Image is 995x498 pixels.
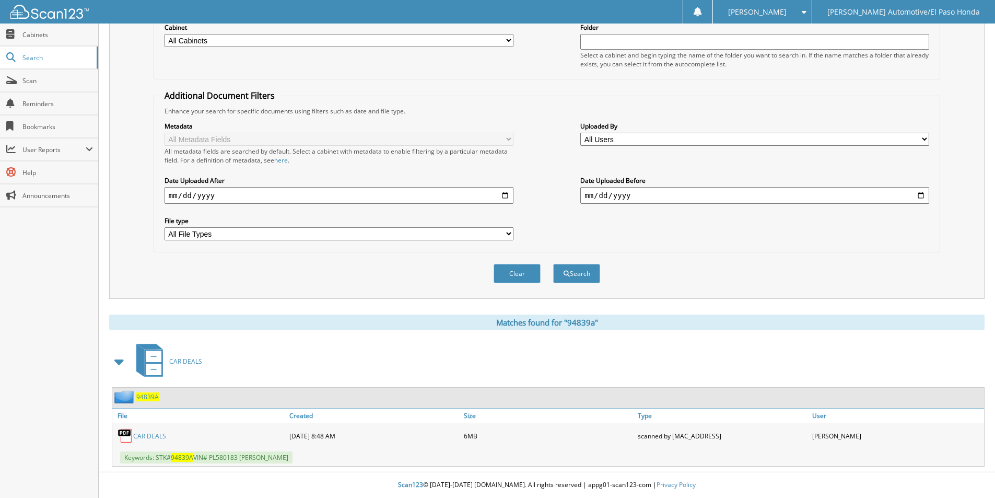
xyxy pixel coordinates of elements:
[827,9,980,15] span: [PERSON_NAME] Automotive/El Paso Honda
[580,122,929,131] label: Uploaded By
[133,432,166,441] a: CAR DEALS
[398,480,423,489] span: Scan123
[165,176,513,185] label: Date Uploaded After
[10,5,89,19] img: scan123-logo-white.svg
[22,145,86,154] span: User Reports
[657,480,696,489] a: Privacy Policy
[22,53,91,62] span: Search
[580,51,929,68] div: Select a cabinet and begin typing the name of the folder you want to search in. If the name match...
[171,453,193,462] span: 94839A
[461,409,636,423] a: Size
[165,216,513,225] label: File type
[120,451,292,464] span: Keywords: STK# VIN# PL580183 [PERSON_NAME]
[159,90,280,101] legend: Additional Document Filters
[943,448,995,498] iframe: Chat Widget
[22,30,93,39] span: Cabinets
[810,425,984,446] div: [PERSON_NAME]
[136,392,159,401] a: 94839A
[22,76,93,85] span: Scan
[287,409,461,423] a: Created
[728,9,787,15] span: [PERSON_NAME]
[287,425,461,446] div: [DATE] 8:48 AM
[22,168,93,177] span: Help
[165,122,513,131] label: Metadata
[22,191,93,200] span: Announcements
[159,107,934,115] div: Enhance your search for specific documents using filters such as date and file type.
[22,122,93,131] span: Bookmarks
[114,390,136,403] img: folder2.png
[118,428,133,444] img: PDF.png
[112,409,287,423] a: File
[165,23,513,32] label: Cabinet
[580,176,929,185] label: Date Uploaded Before
[274,156,288,165] a: here
[553,264,600,283] button: Search
[461,425,636,446] div: 6MB
[109,315,985,330] div: Matches found for "94839a"
[130,341,202,382] a: CAR DEALS
[165,187,513,204] input: start
[635,425,810,446] div: scanned by [MAC_ADDRESS]
[99,472,995,498] div: © [DATE]-[DATE] [DOMAIN_NAME]. All rights reserved | appg01-scan123-com |
[810,409,984,423] a: User
[494,264,541,283] button: Clear
[22,99,93,108] span: Reminders
[169,357,202,366] span: CAR DEALS
[165,147,513,165] div: All metadata fields are searched by default. Select a cabinet with metadata to enable filtering b...
[580,187,929,204] input: end
[580,23,929,32] label: Folder
[635,409,810,423] a: Type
